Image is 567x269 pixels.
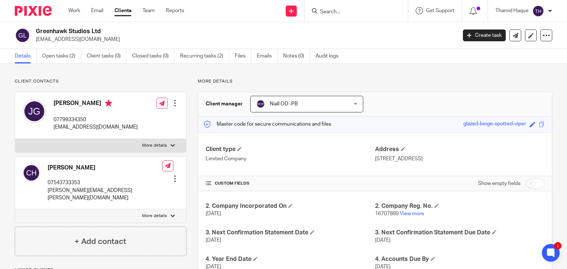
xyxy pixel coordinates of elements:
[48,164,162,172] h4: [PERSON_NAME]
[478,180,520,187] label: Show empty fields
[206,146,375,153] h4: Client type
[375,155,544,163] p: [STREET_ADDRESS]
[463,29,506,41] a: Create task
[316,49,344,63] a: Audit logs
[256,99,265,108] img: svg%3E
[87,49,127,63] a: Client tasks (0)
[206,100,243,108] h3: Client manager
[91,7,103,14] a: Email
[319,9,386,15] input: Search
[426,8,454,13] span: Get Support
[463,120,526,129] div: glazed-beige-spotted-viper
[54,123,138,131] p: [EMAIL_ADDRESS][DOMAIN_NAME]
[166,7,184,14] a: Reports
[142,7,155,14] a: Team
[400,211,424,216] a: View more
[257,49,278,63] a: Emails
[375,211,399,216] span: 16707889
[495,7,529,14] p: Thamid Haque
[235,49,251,63] a: Files
[15,49,37,63] a: Details
[42,49,81,63] a: Open tasks (2)
[15,6,52,16] img: Pixie
[15,28,30,43] img: svg%3E
[132,49,175,63] a: Closed tasks (0)
[48,187,162,202] p: [PERSON_NAME][EMAIL_ADDRESS][PERSON_NAME][DOMAIN_NAME]
[36,36,452,43] p: [EMAIL_ADDRESS][DOMAIN_NAME]
[204,120,331,128] p: Master code for secure communications and files
[283,49,310,63] a: Notes (0)
[206,229,375,237] h4: 3. Next Confirmation Statement Date
[206,211,221,216] span: [DATE]
[206,255,375,263] h4: 4. Year End Date
[114,7,131,14] a: Clients
[75,236,126,247] h4: + Add contact
[48,179,162,186] p: 07543733353
[206,155,375,163] p: Limited Company
[375,202,544,210] h4: 2. Company Reg. No.
[375,255,544,263] h4: 4. Accounts Due By
[532,5,544,17] img: svg%3E
[270,101,298,106] span: Niall OD -PB
[375,229,544,237] h4: 3. Next Confirmation Statement Due Date
[206,202,375,210] h4: 2. Company Incorporated On
[554,242,561,249] div: 1
[142,143,167,149] p: More details
[15,78,186,84] p: Client contacts
[375,146,544,153] h4: Address
[206,181,375,186] h4: CUSTOM FIELDS
[198,78,552,84] p: More details
[375,238,391,243] span: [DATE]
[142,213,167,219] p: More details
[36,28,369,35] h2: Greenhawk Studios Ltd
[23,164,40,182] img: svg%3E
[54,116,138,123] p: 07799334350
[23,99,46,123] img: svg%3E
[180,49,229,63] a: Recurring tasks (2)
[54,99,138,109] h4: [PERSON_NAME]
[68,7,80,14] a: Work
[105,99,112,107] i: Primary
[206,238,221,243] span: [DATE]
